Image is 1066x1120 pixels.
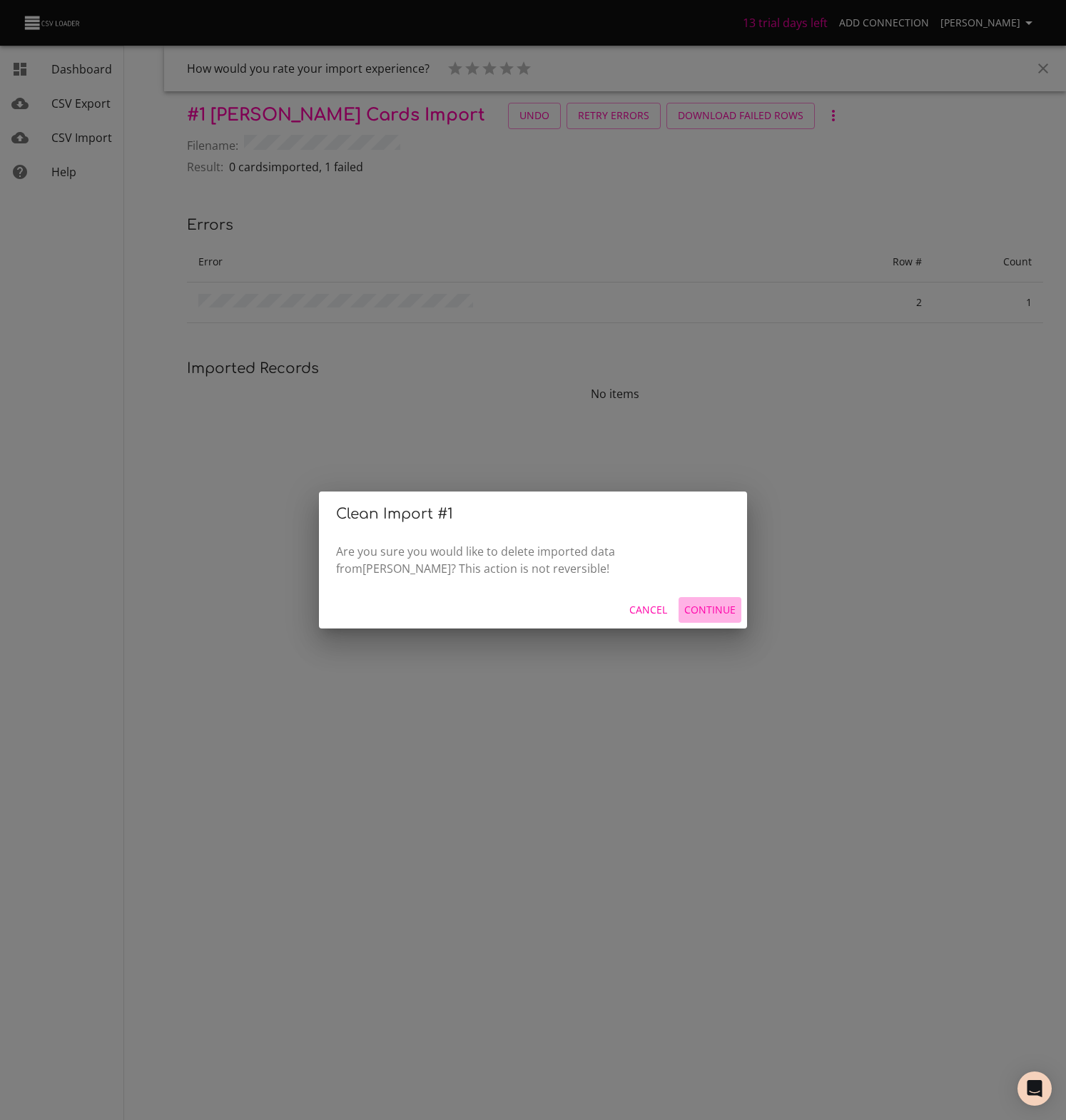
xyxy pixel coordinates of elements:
[624,597,673,623] button: Cancel
[1017,1071,1052,1106] div: Open Intercom Messenger
[336,503,730,526] h2: Clean Import # 1
[679,597,741,623] button: Continue
[684,601,736,619] span: Continue
[336,543,730,577] p: Are you sure you would like to delete imported data from [PERSON_NAME] ? This action is not rever...
[629,601,667,619] span: Cancel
